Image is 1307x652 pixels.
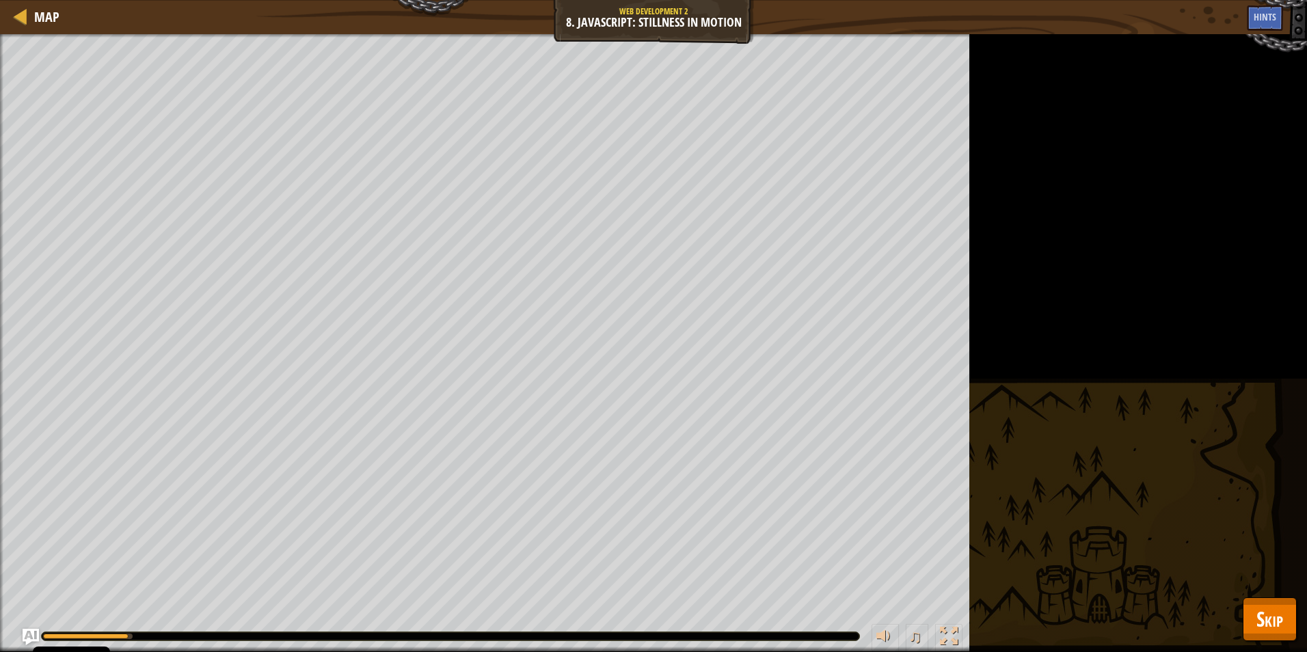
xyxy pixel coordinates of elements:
[872,624,899,652] button: Adjust volume
[1254,10,1276,23] span: Hints
[908,626,922,647] span: ♫
[1243,597,1297,641] button: Skip
[935,624,962,652] button: Toggle fullscreen
[34,8,59,26] span: Map
[1256,605,1283,633] span: Skip
[906,624,929,652] button: ♫
[27,8,59,26] a: Map
[23,629,39,645] button: Ask AI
